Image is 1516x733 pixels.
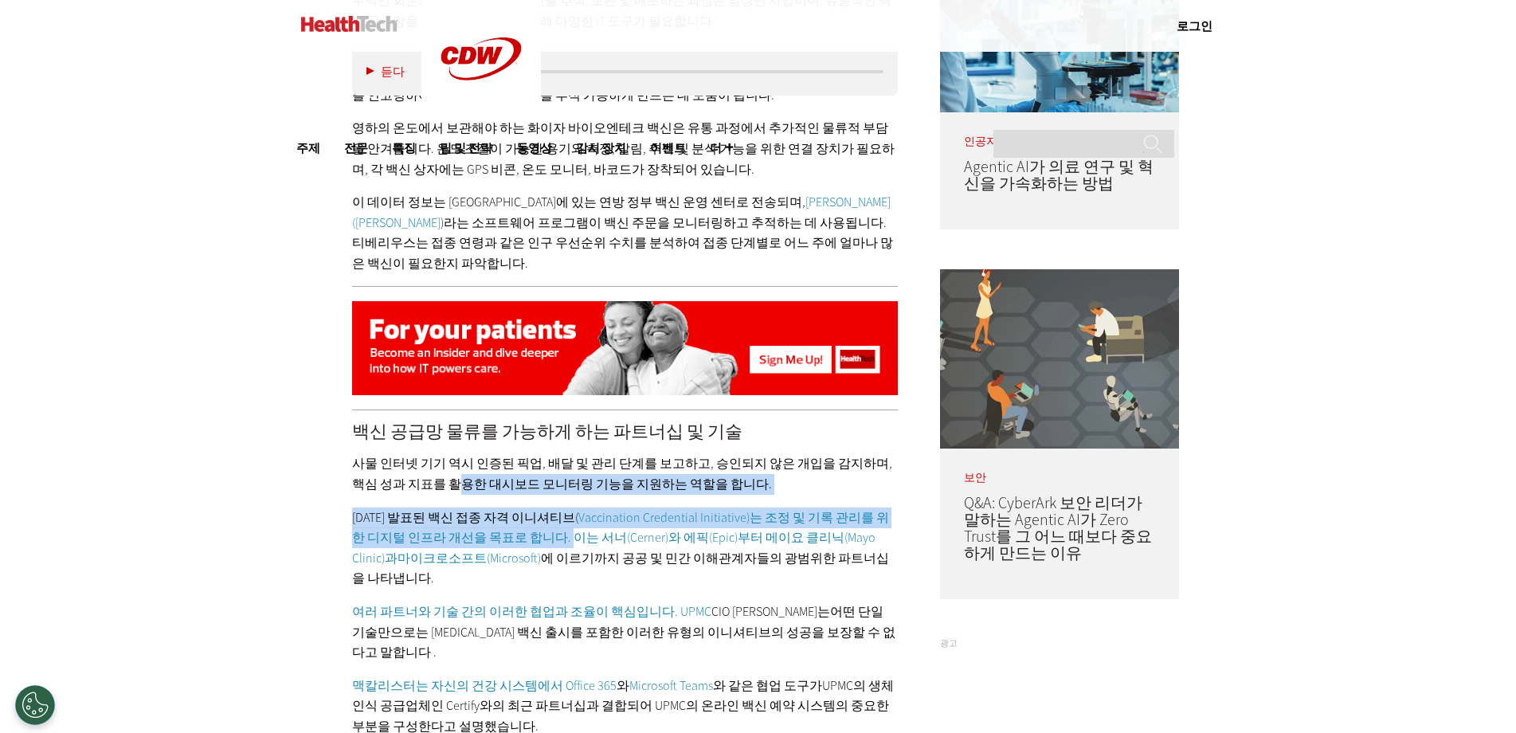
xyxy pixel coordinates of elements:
button: Open Preferences [15,685,55,725]
font: 전문 [344,140,368,155]
font: 주제 [296,140,320,155]
a: 팁 및 전략 [440,142,492,154]
a: 동영상 [516,142,552,154]
img: 집 [301,16,398,32]
font: 이 데이터 정보는 [GEOGRAPHIC_DATA]에 있는 연방 정부 백신 운영 센터로 전송되며, [352,194,805,210]
font: 사물 인터넷 기기 역시 인증된 픽업, 배달 및 관리 단계를 보고하고, 승인되지 않은 개입을 감지하며, 핵심 성과 지표를 활용한 대시보드 모니터링 기능을 지원하는 역할을 합니다. [352,455,892,492]
font: )라는 소프트웨어 프로그램이 백신 주문을 모니터링하고 추적하는 데 사용됩니다. 티베리우스는 접종 연령과 같은 인구 우선순위 수치를 분석하여 접종 단계별로 어느 주에 얼마나 많... [352,214,893,272]
font: 에 이르기까지 공공 및 민간 이해관계자들의 광범위한 파트너십을 나타냅니다 [352,550,889,587]
font: 와 같은 협업 도구가 [713,677,822,694]
a: CDW [421,105,541,122]
a: 마이크로소프트(Microsoft) [398,550,541,566]
font: 광고 [940,637,958,649]
font: 특징 [392,140,416,155]
a: Microsoft Teams [629,677,713,694]
a: 이벤트 [650,142,686,154]
a: 감시 장치 [576,142,626,154]
font: [DATE] 발표된 백신 접종 자격 이니셔티브( [352,509,578,526]
font: 인공지능 [964,134,1009,149]
font: 백신 공급망 물류를 가능하게 하는 파트너십 및 기술 [352,420,742,443]
a: Agentic AI가 의료 연구 및 혁신을 가속화하는 방법 [964,156,1154,194]
a: 특징 [392,142,416,154]
div: Cookies Settings [15,685,55,725]
font: 감시 장치 [576,140,626,155]
a: [PERSON_NAME]([PERSON_NAME] [352,194,891,231]
a: 로그인 [1177,18,1212,33]
img: 네트워크에 접속하는 인간과 로봇 그룹 [940,269,1179,449]
font: . [431,570,434,586]
a: Q&A: CyberArk 보안 리더가 말하는 Agentic AI가 Zero Trust를 그 어느 때보다 중요하게 만드는 이유 [964,492,1152,564]
a: Vaccination Credential Initiative)는 조정 및 기록 관리를 위한 디지털 인프라 개선을 목표로 합니다. 이는 서너(Cerner)와 에픽(Epic)부터... [352,509,889,566]
font: 더 [710,140,722,155]
font: 어떤 단일 기술만으로는 [MEDICAL_DATA] 백신 출시를 포함한 이러한 유형의 이니셔티브의 성공을 보장할 수 없다고 말합니다 . [352,603,895,660]
a: 여러 파트너와 기술 간의 이러한 협업과 조율이 핵심입니다. UPMC [352,603,711,620]
font: 보안 [964,470,986,485]
font: 영하의 온도에서 보관해야 하는 화이자 바이오엔테크 백신은 유통 과정에서 추가적인 물류적 부담을 안겨줍니다. 온도 조절이 가능한 용기와 측정, 알림, 추적 및 분석 기능을 위한... [352,120,895,177]
a: 맥칼리스터는 자신의 건강 시스템에서 Office 365 [352,677,617,694]
font: 와 [617,677,629,694]
div: 사용자 메뉴 [1177,18,1212,34]
img: 인사이더 프로그램에 가입하세요 [352,301,899,395]
font: CIO [PERSON_NAME]는 [711,603,830,620]
font: 팁 및 전략 [440,140,492,155]
font: 동영상 [516,140,552,155]
font: 이벤트 [650,140,686,155]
